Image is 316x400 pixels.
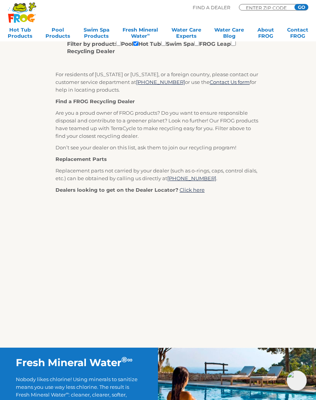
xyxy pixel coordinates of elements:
[55,109,261,140] p: Are you a proud owner of FROG products? Do you want to ensure responsible disposal and contribute...
[127,355,133,365] sup: ∞
[214,27,244,42] a: Water CareBlog
[193,4,230,11] p: Find A Dealer
[16,357,142,369] h2: Fresh Mineral Water
[121,355,127,365] sup: ®
[84,27,109,42] a: Swim SpaProducts
[287,371,307,391] img: openIcon
[171,27,201,42] a: Water CareExperts
[245,6,291,10] input: Zip Code Form
[55,209,271,331] iframe: FROG® Products for Pools
[294,4,308,10] input: GO
[55,99,135,105] strong: Find a FROG Recycling Dealer
[67,40,243,55] label: Filter by product: Pool Hot Tub Swim Spa FROG Leap Recycling Dealer
[55,156,107,162] strong: Replacement Parts
[55,71,261,94] p: For residents of [US_STATE] or [US_STATE], or a foreign country, please contact our customer serv...
[45,27,70,42] a: PoolProducts
[147,32,150,37] sup: ∞
[257,27,274,42] a: AboutFROG
[55,144,261,152] p: Don’t see your dealer on this list, ask them to join our recycling program!
[180,187,205,193] a: Click here
[55,167,261,182] p: Replacement parts not carried by your dealer (such as o-rings, caps, control dials, etc.) can be ...
[66,392,69,396] sup: ∞
[123,27,158,42] a: Fresh MineralWater∞
[210,79,250,85] a: Contact Us form
[8,27,32,42] a: Hot TubProducts
[167,176,216,182] a: [PHONE_NUMBER]
[287,27,308,42] a: ContactFROG
[55,187,178,193] strong: Dealers looking to get on the Dealer Locator?
[136,79,185,85] a: [PHONE_NUMBER]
